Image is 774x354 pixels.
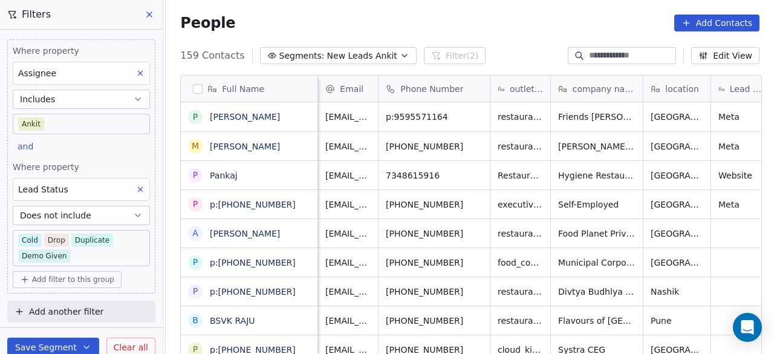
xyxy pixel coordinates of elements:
span: [EMAIL_ADDRESS][DOMAIN_NAME] [325,111,371,123]
a: p:[PHONE_NUMBER] [210,287,296,297]
button: Edit View [691,47,759,64]
a: p:[PHONE_NUMBER] [210,258,296,267]
div: Open Intercom Messenger [733,313,762,342]
span: Pune [651,315,703,327]
div: p [193,256,198,269]
button: Filter(2) [424,47,486,64]
span: [EMAIL_ADDRESS][DOMAIN_NAME] [325,169,371,182]
a: [PERSON_NAME] [210,112,280,122]
span: [PHONE_NUMBER] [386,257,483,269]
span: Website [718,169,764,182]
div: outlet type [490,76,550,102]
div: P [193,169,198,182]
span: [GEOGRAPHIC_DATA] [651,111,703,123]
span: [GEOGRAPHIC_DATA] [651,257,703,269]
span: [EMAIL_ADDRESS][DOMAIN_NAME] [325,228,371,240]
span: restaurants [498,228,543,240]
span: Email [340,83,363,95]
span: restaurants [498,140,543,152]
span: [EMAIL_ADDRESS][DOMAIN_NAME] [325,286,371,298]
span: Flavours of [GEOGRAPHIC_DATA] [558,315,636,327]
span: [PHONE_NUMBER] [386,198,483,211]
span: Segments: [279,50,325,62]
span: Phone Number [400,83,463,95]
span: 7348615916 [386,169,483,182]
div: p [193,198,198,211]
div: M [192,140,199,152]
span: restaurants [498,111,543,123]
span: [EMAIL_ADDRESS][DOMAIN_NAME] [325,198,371,211]
span: [GEOGRAPHIC_DATA] [651,198,703,211]
span: location [665,83,699,95]
span: Friends [PERSON_NAME] [558,111,636,123]
a: Pankaj [210,171,238,180]
span: Self-Employed [558,198,636,211]
span: [EMAIL_ADDRESS][DOMAIN_NAME] [325,257,371,269]
span: [PERSON_NAME] hospitality [558,140,636,152]
span: restaurants [498,315,543,327]
div: Phone Number [379,76,490,102]
div: company name [551,76,643,102]
span: People [180,14,235,32]
span: Divtya Budhlya - Wada/ Machi [558,286,636,298]
a: p:[PHONE_NUMBER] [210,200,296,209]
a: BSVK RAJU [210,316,255,326]
div: Lead Source [711,76,771,102]
span: Full Name [222,83,264,95]
span: Food Planet Private Limited [558,228,636,240]
div: Full Name [181,76,317,102]
span: Lead Source [730,83,764,95]
span: outlet type [510,83,543,95]
span: food_consultants [498,257,543,269]
span: Hygiene Restaurant [558,169,636,182]
span: Meta [718,111,764,123]
span: New Leads Ankit [327,50,397,62]
span: [GEOGRAPHIC_DATA] [651,140,703,152]
button: Add Contacts [674,15,759,31]
div: A [193,227,199,240]
span: [GEOGRAPHIC_DATA] [651,169,703,182]
span: 159 Contacts [180,48,244,63]
span: Municipal Corporation of [GEOGRAPHIC_DATA] [558,257,636,269]
span: [PHONE_NUMBER] [386,140,483,152]
span: [PHONE_NUMBER] [386,228,483,240]
span: [PHONE_NUMBER] [386,315,483,327]
div: p [193,285,198,298]
div: Email [318,76,378,102]
span: executive_kitchens [498,198,543,211]
span: p:9595571164 [386,111,483,123]
span: Restaurants [498,169,543,182]
span: [GEOGRAPHIC_DATA] [651,228,703,240]
span: Meta [718,140,764,152]
span: company name [573,83,636,95]
span: restaurants [498,286,543,298]
span: [PHONE_NUMBER] [386,286,483,298]
a: [PERSON_NAME] [210,142,280,151]
div: location [643,76,711,102]
div: B [193,314,199,327]
span: [EMAIL_ADDRESS][DOMAIN_NAME] [325,140,371,152]
span: Meta [718,198,764,211]
a: [PERSON_NAME] [210,229,280,238]
span: [EMAIL_ADDRESS][DOMAIN_NAME] [325,315,371,327]
span: Nashik [651,286,703,298]
div: p [193,111,198,123]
